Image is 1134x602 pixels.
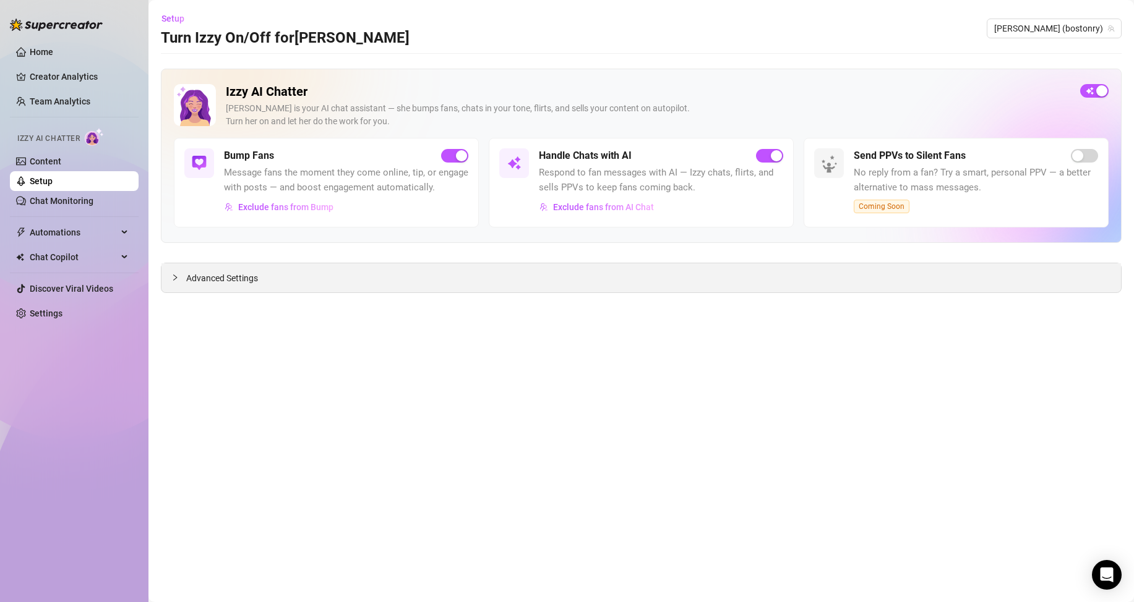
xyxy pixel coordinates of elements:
span: Respond to fan messages with AI — Izzy chats, flirts, and sells PPVs to keep fans coming back. [539,166,783,195]
span: Automations [30,223,118,242]
a: Home [30,47,53,57]
a: Creator Analytics [30,67,129,87]
h3: Turn Izzy On/Off for [PERSON_NAME] [161,28,410,48]
h2: Izzy AI Chatter [226,84,1070,100]
h5: Send PPVs to Silent Fans [854,148,966,163]
img: svg%3e [192,156,207,171]
img: silent-fans-ppv-o-N6Mmdf.svg [821,155,841,175]
span: Message fans the moment they come online, tip, or engage with posts — and boost engagement automa... [224,166,468,195]
a: Chat Monitoring [30,196,93,206]
a: Settings [30,308,62,318]
img: Chat Copilot [16,253,24,261]
img: svg%3e [507,156,522,171]
a: Setup [30,176,53,186]
img: svg%3e [225,203,233,211]
span: team [1107,25,1115,32]
span: thunderbolt [16,227,26,237]
h5: Bump Fans [224,148,274,163]
img: AI Chatter [85,128,104,146]
button: Setup [161,9,194,28]
button: Exclude fans from AI Chat [539,197,655,217]
div: [PERSON_NAME] is your AI chat assistant — she bumps fans, chats in your tone, flirts, and sells y... [226,102,1070,128]
a: Content [30,156,61,166]
a: Team Analytics [30,96,90,106]
img: Izzy AI Chatter [174,84,216,126]
span: Izzy AI Chatter [17,133,80,145]
span: Exclude fans from Bump [238,202,333,212]
span: Setup [161,14,184,23]
div: Open Intercom Messenger [1092,560,1122,590]
span: Chat Copilot [30,247,118,267]
img: svg%3e [539,203,548,211]
h5: Handle Chats with AI [539,148,632,163]
div: collapsed [171,271,186,284]
span: Exclude fans from AI Chat [553,202,654,212]
span: Ryan (bostonry) [994,19,1114,38]
span: Advanced Settings [186,271,258,285]
button: Exclude fans from Bump [224,197,334,217]
span: collapsed [171,274,179,281]
span: Coming Soon [854,200,909,213]
span: No reply from a fan? Try a smart, personal PPV — a better alternative to mass messages. [854,166,1098,195]
img: logo-BBDzfeDw.svg [10,19,103,31]
a: Discover Viral Videos [30,284,113,294]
